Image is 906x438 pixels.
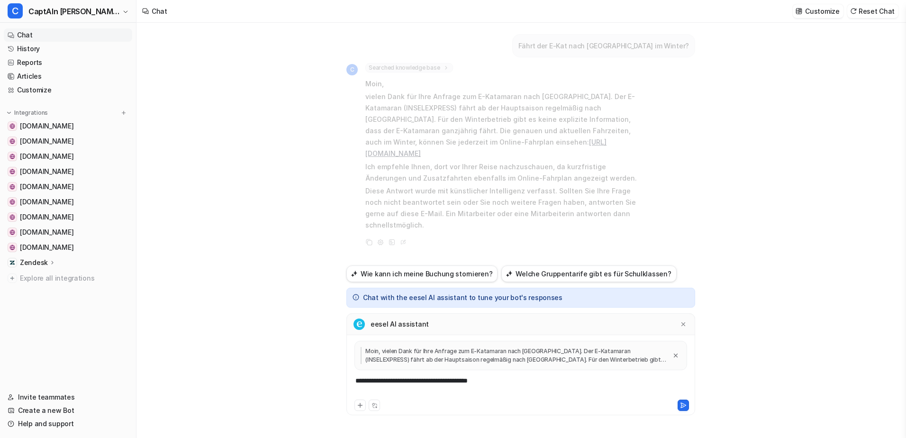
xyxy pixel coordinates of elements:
a: Customize [4,83,132,97]
button: Close quote [670,350,681,361]
span: CaptAIn [PERSON_NAME] | Zendesk Tickets [28,5,120,18]
span: Searched knowledge base [365,63,453,73]
a: Reports [4,56,132,69]
p: Customize [805,6,839,16]
img: www.inselfaehre.de [9,184,15,190]
span: [DOMAIN_NAME] [20,121,73,131]
a: Help and support [4,417,132,430]
a: www.frisonaut.de[DOMAIN_NAME] [4,165,132,178]
span: [DOMAIN_NAME] [20,197,73,207]
button: Reset Chat [847,4,898,18]
span: [DOMAIN_NAME] [20,137,73,146]
img: explore all integrations [8,274,17,283]
p: Diese Antwort wurde mit künstlicher Intelligenz verfasst. Sollten Sie Ihre Frage noch nicht beant... [365,185,643,231]
a: www.inselexpress.de[DOMAIN_NAME] [4,195,132,209]
span: [DOMAIN_NAME] [20,167,73,176]
span: [DOMAIN_NAME] [20,212,73,222]
a: www.inselfaehre.de[DOMAIN_NAME] [4,180,132,193]
a: Create a new Bot [4,404,132,417]
span: C [8,3,23,18]
p: Zendesk [20,258,48,267]
img: www.inseltouristik.de [9,214,15,220]
a: www.inselfracht.de[DOMAIN_NAME] [4,241,132,254]
p: Chat with the eesel AI assistant to tune your bot's responses [363,293,562,302]
p: Ich empfehle Ihnen, dort vor Ihrer Reise nachzuschauen, da kurzfristige Änderungen und Zusatzfahr... [365,161,643,184]
span: C [346,64,358,75]
img: www.inselparker.de [9,154,15,159]
p: Integrations [14,109,48,117]
a: www.inselflieger.de[DOMAIN_NAME] [4,226,132,239]
a: www.inseltouristik.de[DOMAIN_NAME] [4,210,132,224]
button: Integrations [4,108,51,118]
a: History [4,42,132,55]
p: Moin, [365,78,643,90]
img: expand menu [6,109,12,116]
img: www.inselbus-norderney.de [9,138,15,144]
img: Zendesk [9,260,15,265]
p: vielen Dank für Ihre Anfrage zum E-Katamaran nach [GEOGRAPHIC_DATA]. Der E-Katamaran (INSELEXPRES... [365,91,643,159]
span: [DOMAIN_NAME] [20,182,73,192]
a: www.inselparker.de[DOMAIN_NAME] [4,150,132,163]
img: www.inselflieger.de [9,229,15,235]
img: www.frisonaut.de [9,169,15,174]
span: [DOMAIN_NAME] [20,152,73,161]
a: www.nordsee-bike.de[DOMAIN_NAME] [4,119,132,133]
img: customize [796,8,802,15]
button: Wie kann ich meine Buchung stornieren? [346,265,498,282]
a: Explore all integrations [4,272,132,285]
button: Welche Gruppentarife gibt es für Schulklassen? [501,265,676,282]
img: reset [850,8,857,15]
a: Articles [4,70,132,83]
button: Customize [793,4,843,18]
img: www.inselexpress.de [9,199,15,205]
a: www.inselbus-norderney.de[DOMAIN_NAME] [4,135,132,148]
a: Chat [4,28,132,42]
a: Invite teammates [4,391,132,404]
span: [DOMAIN_NAME] [20,243,73,252]
span: [DOMAIN_NAME] [20,228,73,237]
div: Chat [152,6,167,16]
img: www.nordsee-bike.de [9,123,15,129]
img: menu_add.svg [120,109,127,116]
p: eesel AI assistant [371,319,429,329]
p: Moin, vielen Dank für Ihre Anfrage zum E-Katamaran nach [GEOGRAPHIC_DATA]. Der E-Katamaran (INSEL... [361,347,667,364]
p: Fährt der E-Kat nach [GEOGRAPHIC_DATA] im Winter? [518,40,689,52]
img: www.inselfracht.de [9,245,15,250]
span: Explore all integrations [20,271,128,286]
